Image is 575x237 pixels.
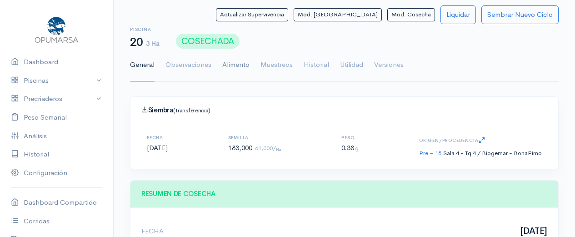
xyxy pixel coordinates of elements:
h4: RESUMEN DE COSECHA [141,190,547,198]
a: Pre – 15: [419,149,443,157]
div: 0.38 [330,135,370,158]
span: Sala 4 - Tq 4 / Biogemar - BonaPimo [443,149,542,157]
a: Observaciones [165,49,211,81]
sub: Ha [276,147,281,152]
span: g [355,145,359,152]
button: Actualizar Supervivencia [216,8,288,21]
a: Historial [304,49,329,81]
span: [DATE] [520,226,547,236]
h4: Siembra [141,106,547,114]
a: Versiones [374,49,404,81]
h6: Fecha [147,135,168,140]
a: General [130,49,155,81]
span: 3 Ha [146,39,160,48]
a: Alimento [222,49,250,81]
button: Liquidar [440,5,476,24]
h6: Origen/Procedencia [419,135,542,146]
h6: Peso [341,135,359,140]
span: COSECHADA [176,34,240,49]
button: Mod. [GEOGRAPHIC_DATA] [294,8,382,21]
a: Utilidad [340,49,363,81]
div: [DATE] [136,135,179,158]
small: (Transferencia) [173,106,211,114]
div: 183,000 [217,135,292,158]
h1: 20 [130,36,160,49]
small: 61,000/ [255,144,281,152]
a: Muestreos [260,49,293,81]
button: Sembrar Nuevo Ciclo [481,5,559,24]
h6: Semilla [228,135,281,140]
h6: Piscina [130,27,160,32]
span: Fecha [141,226,164,237]
button: Mod. Cosecha [387,8,435,21]
img: Opumarsa [33,15,80,44]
